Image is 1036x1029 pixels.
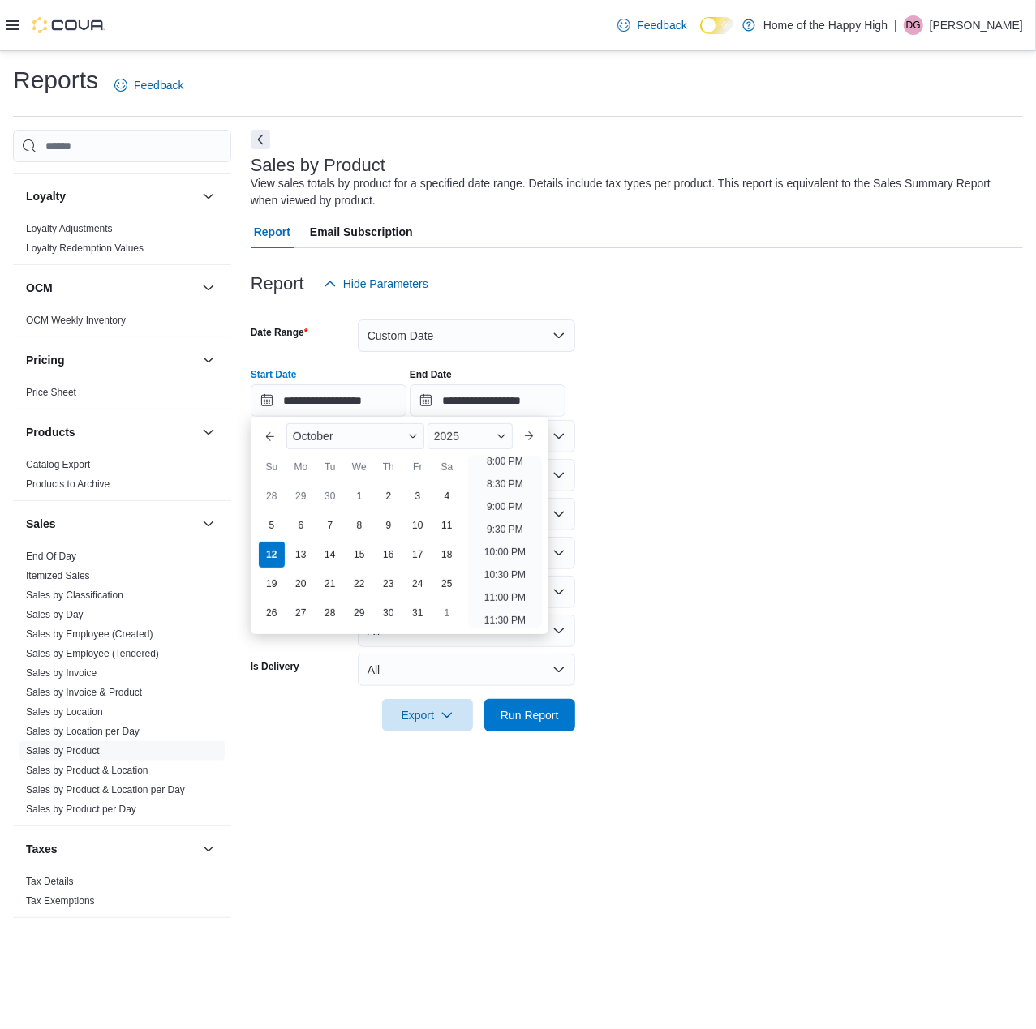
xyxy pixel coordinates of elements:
[13,455,231,500] div: Products
[434,571,460,597] div: day-25
[552,547,565,560] button: Open list of options
[480,474,530,494] li: 8:30 PM
[293,430,333,443] span: October
[904,15,923,35] div: Deena Gaudreau
[343,276,428,292] span: Hide Parameters
[251,368,297,381] label: Start Date
[346,600,372,626] div: day-29
[501,707,559,723] span: Run Report
[26,424,75,440] h3: Products
[26,783,185,796] span: Sales by Product & Location per Day
[376,454,402,480] div: Th
[317,600,343,626] div: day-28
[257,482,462,628] div: October, 2025
[26,315,126,326] a: OCM Weekly Inventory
[13,872,231,917] div: Taxes
[199,422,218,442] button: Products
[26,188,196,204] button: Loyalty
[26,875,74,888] span: Tax Details
[26,705,103,718] span: Sales by Location
[478,588,532,607] li: 11:00 PM
[26,803,136,816] span: Sales by Product per Day
[376,512,402,538] div: day-9
[13,547,231,825] div: Sales
[26,726,140,737] a: Sales by Location per Day
[26,478,110,491] span: Products to Archive
[26,894,95,907] span: Tax Exemptions
[26,242,144,254] a: Loyalty Redemption Values
[259,571,285,597] div: day-19
[13,311,231,337] div: OCM
[259,542,285,568] div: day-12
[259,454,285,480] div: Su
[251,175,1015,209] div: View sales totals by product for a specified date range. Details include tax types per product. T...
[478,542,532,562] li: 10:00 PM
[346,483,372,509] div: day-1
[26,628,153,640] a: Sales by Employee (Created)
[251,660,299,673] label: Is Delivery
[26,352,64,368] h3: Pricing
[108,69,190,101] a: Feedback
[906,15,921,35] span: DG
[251,274,304,294] h3: Report
[894,15,897,35] p: |
[26,551,76,562] a: End Of Day
[134,77,183,93] span: Feedback
[26,744,100,757] span: Sales by Product
[434,600,460,626] div: day-1
[405,512,431,538] div: day-10
[26,386,76,399] span: Price Sheet
[251,156,385,175] h3: Sales by Product
[552,430,565,443] button: Open list of options
[480,520,530,539] li: 9:30 PM
[552,469,565,482] button: Open list of options
[259,600,285,626] div: day-26
[26,459,90,470] a: Catalog Export
[405,542,431,568] div: day-17
[434,512,460,538] div: day-11
[13,219,231,264] div: Loyalty
[26,765,148,776] a: Sales by Product & Location
[392,699,463,731] span: Export
[346,542,372,568] div: day-15
[288,454,314,480] div: Mo
[358,319,575,352] button: Custom Date
[346,454,372,480] div: We
[26,222,113,235] span: Loyalty Adjustments
[26,280,53,296] h3: OCM
[611,9,693,41] a: Feedback
[199,278,218,298] button: OCM
[26,745,100,757] a: Sales by Product
[26,804,136,815] a: Sales by Product per Day
[26,628,153,641] span: Sales by Employee (Created)
[382,699,473,731] button: Export
[700,17,734,34] input: Dark Mode
[26,314,126,327] span: OCM Weekly Inventory
[376,571,402,597] div: day-23
[26,569,90,582] span: Itemized Sales
[26,188,66,204] h3: Loyalty
[286,423,424,449] div: Button. Open the month selector. October is currently selected.
[26,550,76,563] span: End Of Day
[434,454,460,480] div: Sa
[310,216,413,248] span: Email Subscription
[700,34,701,35] span: Dark Mode
[478,611,532,630] li: 11:30 PM
[259,483,285,509] div: day-28
[26,590,123,601] a: Sales by Classification
[199,514,218,534] button: Sales
[26,352,196,368] button: Pricing
[26,667,97,679] a: Sales by Invoice
[516,423,542,449] button: Next month
[405,600,431,626] div: day-31
[358,654,575,686] button: All
[288,542,314,568] div: day-13
[26,686,142,699] span: Sales by Invoice & Product
[288,600,314,626] div: day-27
[480,452,530,471] li: 8:00 PM
[376,542,402,568] div: day-16
[26,784,185,795] a: Sales by Product & Location per Day
[434,430,459,443] span: 2025
[930,15,1023,35] p: [PERSON_NAME]
[26,764,148,777] span: Sales by Product & Location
